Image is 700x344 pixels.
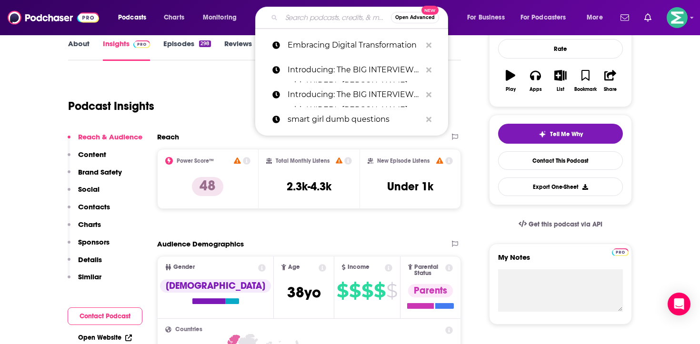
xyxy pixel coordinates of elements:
[78,132,142,141] p: Reach & Audience
[539,130,546,138] img: tell me why sparkle
[612,247,629,256] a: Pro website
[78,185,100,194] p: Social
[523,64,548,98] button: Apps
[103,39,150,61] a: InsightsPodchaser Pro
[78,255,102,264] p: Details
[498,64,523,98] button: Play
[173,264,195,270] span: Gender
[408,284,453,297] div: Parents
[604,87,617,92] div: Share
[498,151,623,170] a: Contact This Podcast
[414,264,443,276] span: Parental Status
[557,87,564,92] div: List
[68,150,106,167] button: Content
[78,334,132,342] a: Open Website
[68,220,101,237] button: Charts
[68,167,122,185] button: Brand Safety
[157,132,179,141] h2: Reach
[514,10,580,25] button: open menu
[668,293,690,315] div: Open Intercom Messenger
[520,11,566,24] span: For Podcasters
[387,179,433,194] h3: Under 1k
[8,9,99,27] img: Podchaser - Follow, Share and Rate Podcasts
[587,11,603,24] span: More
[68,272,101,290] button: Similar
[467,11,505,24] span: For Business
[276,157,330,164] h2: Total Monthly Listens
[667,7,688,28] span: Logged in as LKassela
[68,132,142,150] button: Reach & Audience
[498,177,623,196] button: Export One-Sheet
[157,239,244,248] h2: Audience Demographics
[199,40,211,47] div: 298
[68,99,154,113] h1: Podcast Insights
[287,283,321,302] span: 38 yo
[374,283,385,298] span: $
[612,248,629,256] img: Podchaser Pro
[288,107,421,132] p: smart girl dumb questions
[598,64,623,98] button: Share
[203,11,237,24] span: Monitoring
[118,11,146,24] span: Podcasts
[386,283,397,298] span: $
[164,11,184,24] span: Charts
[550,130,583,138] span: Tell Me Why
[175,326,202,333] span: Countries
[573,64,598,98] button: Bookmark
[460,10,517,25] button: open menu
[255,58,448,82] a: Introducing: The BIG INTERVIEW with WIRED's [PERSON_NAME]
[498,39,623,59] div: Rate
[667,7,688,28] button: Show profile menu
[68,307,142,325] button: Contact Podcast
[78,272,101,281] p: Similar
[580,10,615,25] button: open menu
[111,10,159,25] button: open menu
[348,264,370,270] span: Income
[574,87,597,92] div: Bookmark
[78,220,101,229] p: Charts
[529,220,602,228] span: Get this podcast via API
[498,124,623,144] button: tell me why sparkleTell Me Why
[255,82,448,107] a: Introducing: The BIG INTERVIEW with WIRED's [PERSON_NAME]
[395,15,435,20] span: Open Advanced
[68,39,90,61] a: About
[78,167,122,177] p: Brand Safety
[617,10,633,26] a: Show notifications dropdown
[68,255,102,273] button: Details
[255,33,448,58] a: Embracing Digital Transformation
[337,283,348,298] span: $
[163,39,211,61] a: Episodes298
[506,87,516,92] div: Play
[548,64,573,98] button: List
[667,7,688,28] img: User Profile
[158,10,190,25] a: Charts
[78,237,110,246] p: Sponsors
[196,10,249,25] button: open menu
[288,58,421,82] p: Introducing: The BIG INTERVIEW with WIRED's Katie Drummond
[530,87,542,92] div: Apps
[68,237,110,255] button: Sponsors
[421,6,439,15] span: New
[349,283,360,298] span: $
[78,202,110,211] p: Contacts
[361,283,373,298] span: $
[288,264,300,270] span: Age
[498,253,623,269] label: My Notes
[68,202,110,220] button: Contacts
[224,39,252,61] a: Reviews
[281,10,391,25] input: Search podcasts, credits, & more...
[391,12,439,23] button: Open AdvancedNew
[511,213,610,236] a: Get this podcast via API
[288,82,421,107] p: Introducing: The BIG INTERVIEW with WIRED's Katie Drummond
[288,33,421,58] p: Embracing Digital Transformation
[177,157,214,164] h2: Power Score™
[68,185,100,202] button: Social
[192,177,223,196] p: 48
[78,150,106,159] p: Content
[640,10,655,26] a: Show notifications dropdown
[133,40,150,48] img: Podchaser Pro
[255,107,448,132] a: smart girl dumb questions
[264,7,457,29] div: Search podcasts, credits, & more...
[160,279,271,293] div: [DEMOGRAPHIC_DATA]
